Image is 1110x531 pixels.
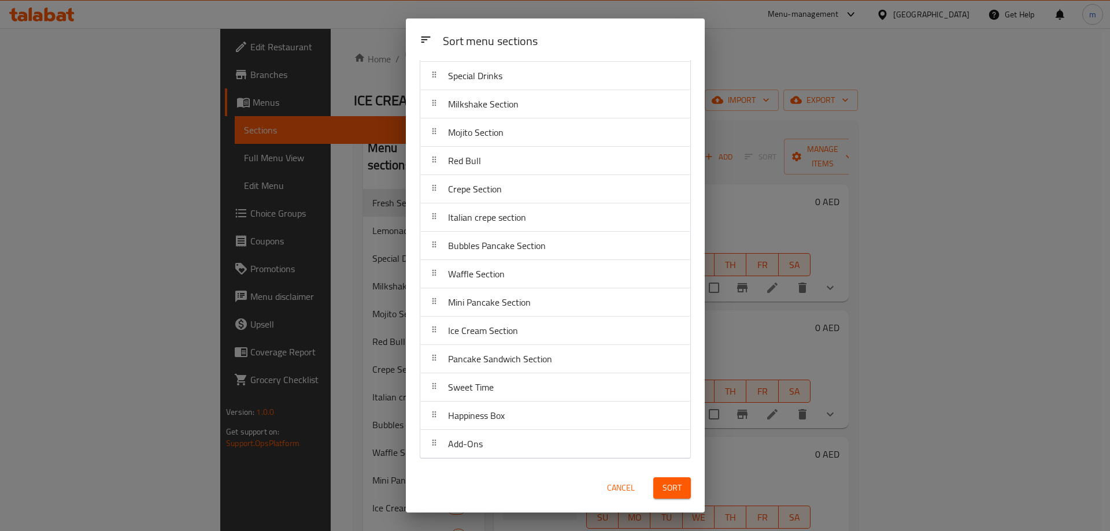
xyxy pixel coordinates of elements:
div: Ice Cream Section [420,317,690,345]
div: Crepe Section [420,175,690,203]
div: Bubbles Pancake Section [420,232,690,260]
span: Mini Pancake Section [448,294,531,311]
div: Milkshake Section [420,90,690,118]
span: Sort [663,481,682,495]
div: Mini Pancake Section [420,288,690,317]
div: Mojito Section [420,118,690,147]
span: Waffle Section [448,265,505,283]
div: Special Drinks [420,62,690,90]
span: Add-Ons [448,435,483,452]
span: Crepe Section [448,180,502,198]
span: Special Drinks [448,67,502,84]
div: Happiness Box [420,402,690,430]
span: Cancel [607,481,635,495]
span: Mojito Section [448,124,504,141]
button: Cancel [602,477,639,499]
span: Milkshake Section [448,95,519,113]
div: Add-Ons [420,430,690,458]
span: Ice Cream Section [448,322,518,339]
span: Bubbles Pancake Section [448,237,546,254]
div: Waffle Section [420,260,690,288]
span: Red Bull [448,152,481,169]
div: Pancake Sandwich Section [420,345,690,373]
span: Italian crepe section [448,209,526,226]
div: Italian crepe section [420,203,690,232]
span: Pancake Sandwich Section [448,350,552,367]
div: Sort menu sections [438,29,695,55]
span: Happiness Box [448,407,505,424]
div: Sweet Time [420,373,690,402]
div: Red Bull [420,147,690,175]
span: Sweet Time [448,378,494,396]
button: Sort [653,477,691,499]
